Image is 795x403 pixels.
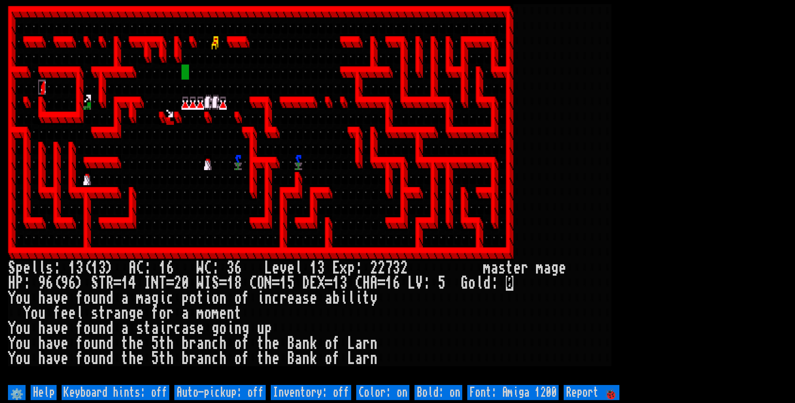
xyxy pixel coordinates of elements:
input: Color: on [356,385,409,400]
div: t [363,291,370,306]
div: 1 [121,276,129,291]
div: 6 [46,276,53,291]
div: : [53,261,61,276]
div: e [513,261,521,276]
div: e [136,336,144,351]
div: p [181,291,189,306]
div: l [76,306,83,321]
div: = [166,276,174,291]
div: a [295,336,302,351]
div: X [317,276,325,291]
div: : [491,276,498,291]
div: t [234,306,242,321]
div: n [370,351,378,366]
div: d [483,276,491,291]
div: ( [83,261,91,276]
div: m [483,261,491,276]
div: a [114,306,121,321]
div: E [310,276,317,291]
div: e [23,261,31,276]
div: a [325,291,332,306]
div: a [355,351,363,366]
div: t [257,351,264,366]
div: u [91,321,98,336]
div: u [23,351,31,366]
div: d [106,291,114,306]
div: Y [8,351,16,366]
input: Keyboard hints: off [62,385,169,400]
div: o [16,336,23,351]
div: o [83,336,91,351]
div: r [166,306,174,321]
div: I [204,276,212,291]
div: h [129,351,136,366]
div: n [121,306,129,321]
div: m [536,261,544,276]
div: I [144,276,151,291]
div: A [129,261,136,276]
div: r [363,351,370,366]
div: a [491,261,498,276]
div: e [61,306,68,321]
div: h [219,351,227,366]
div: 6 [393,276,400,291]
div: p [347,261,355,276]
input: Help [31,385,57,400]
div: ( [53,276,61,291]
div: 9 [61,276,68,291]
div: h [166,351,174,366]
div: u [91,351,98,366]
div: y [370,291,378,306]
div: o [31,306,38,321]
div: h [264,336,272,351]
div: n [219,291,227,306]
div: T [98,276,106,291]
div: o [234,351,242,366]
div: A [370,276,378,291]
div: a [121,291,129,306]
div: e [287,261,295,276]
div: e [219,306,227,321]
div: r [166,321,174,336]
div: d [106,351,114,366]
div: L [408,276,415,291]
div: E [332,261,340,276]
div: u [91,291,98,306]
div: v [53,351,61,366]
div: u [23,291,31,306]
div: c [174,321,181,336]
div: n [204,351,212,366]
div: a [144,291,151,306]
div: n [227,306,234,321]
div: 6 [68,276,76,291]
div: 3 [393,261,400,276]
div: e [136,351,144,366]
div: e [68,306,76,321]
div: e [559,261,566,276]
div: 2 [400,261,408,276]
div: r [280,291,287,306]
div: f [76,291,83,306]
div: t [159,336,166,351]
div: 3 [340,276,347,291]
div: n [370,336,378,351]
div: i [159,291,166,306]
div: 5 [438,276,445,291]
div: v [53,291,61,306]
div: a [121,321,129,336]
div: e [272,351,280,366]
div: o [16,351,23,366]
div: r [521,261,528,276]
div: n [264,291,272,306]
div: s [46,261,53,276]
div: a [295,351,302,366]
div: 2 [174,276,181,291]
div: o [16,291,23,306]
div: l [38,261,46,276]
div: L [347,351,355,366]
div: h [38,351,46,366]
div: a [181,306,189,321]
div: e [272,336,280,351]
div: a [355,336,363,351]
div: 1 [310,261,317,276]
